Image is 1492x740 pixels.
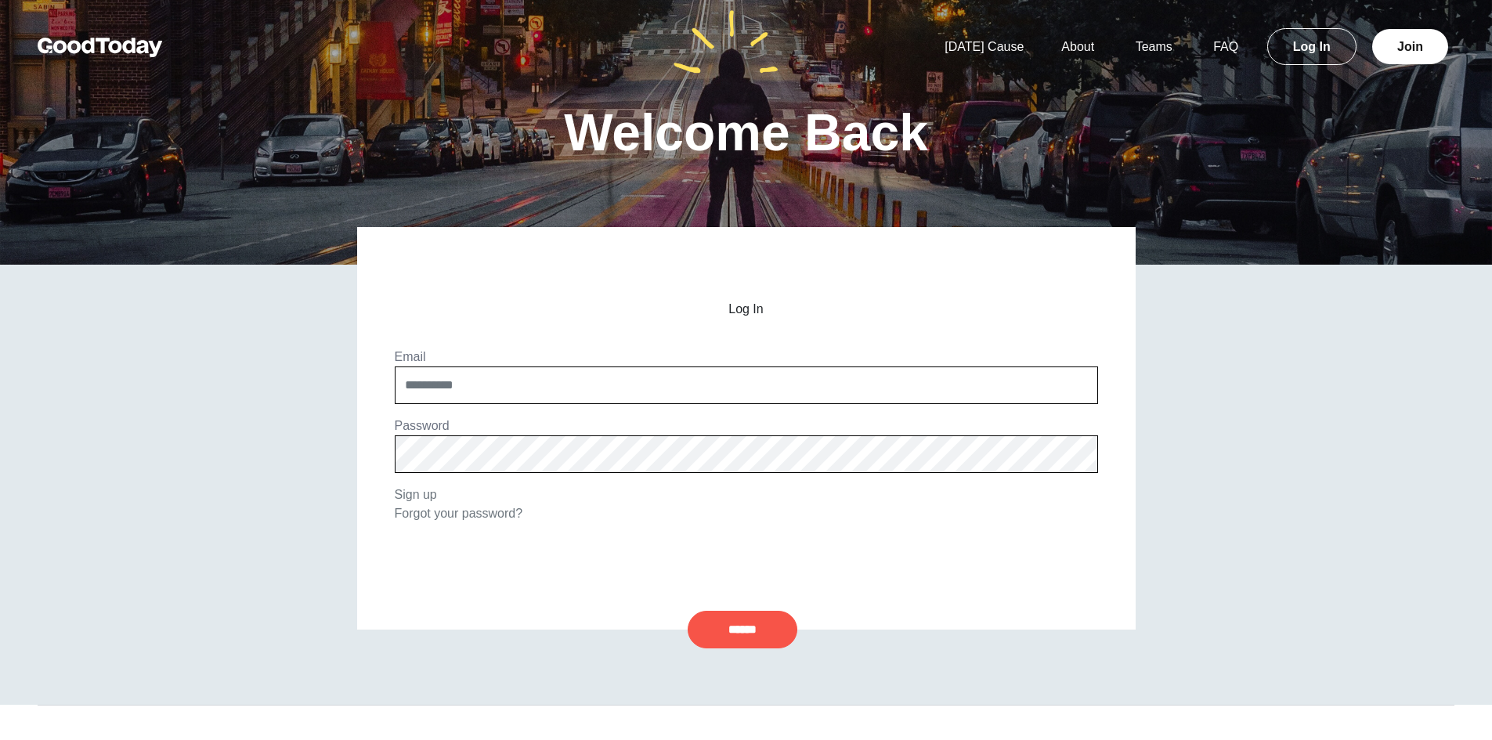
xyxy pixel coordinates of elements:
[395,507,523,520] a: Forgot your password?
[1117,40,1191,53] a: Teams
[1267,28,1357,65] a: Log In
[395,488,437,501] a: Sign up
[1194,40,1257,53] a: FAQ
[38,38,163,57] img: GoodToday
[395,350,426,363] label: Email
[926,40,1042,53] a: [DATE] Cause
[564,106,928,158] h1: Welcome Back
[395,302,1098,316] h2: Log In
[395,419,450,432] label: Password
[1042,40,1113,53] a: About
[1372,29,1448,64] a: Join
